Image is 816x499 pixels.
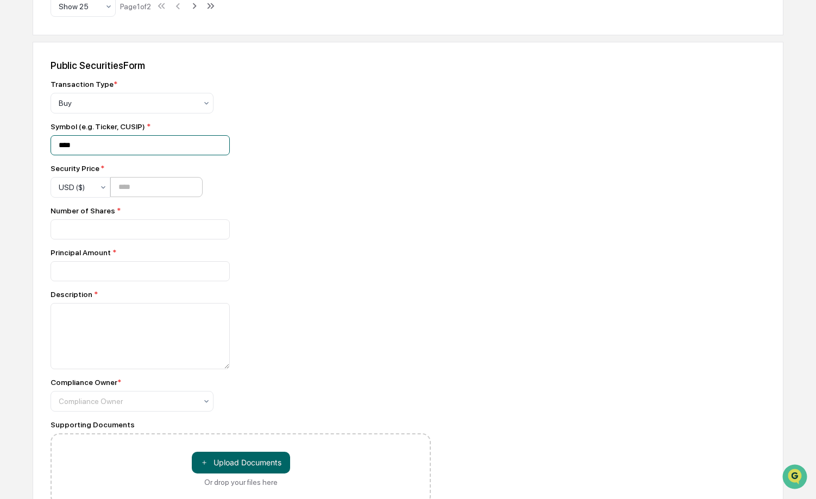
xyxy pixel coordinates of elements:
[51,80,117,89] div: Transaction Type
[22,157,68,168] span: Data Lookup
[11,83,30,103] img: 1746055101610-c473b297-6a78-478c-a979-82029cc54cd1
[7,132,74,152] a: 🖐️Preclearance
[7,153,73,173] a: 🔎Data Lookup
[90,137,135,148] span: Attestations
[37,94,137,103] div: We're available if you need us!
[79,138,87,147] div: 🗄️
[11,23,198,40] p: How can we help?
[51,248,431,257] div: Principal Amount
[11,138,20,147] div: 🖐️
[185,86,198,99] button: Start new chat
[51,378,121,387] div: Compliance Owner
[108,184,131,192] span: Pylon
[11,159,20,167] div: 🔎
[51,60,765,71] div: Public Securities Form
[22,137,70,148] span: Preclearance
[204,478,278,487] div: Or drop your files here
[200,457,208,468] span: ＋
[37,83,178,94] div: Start new chat
[51,290,431,299] div: Description
[51,122,431,131] div: Symbol (e.g. Ticker, CUSIP)
[51,420,431,429] div: Supporting Documents
[120,2,151,11] div: Page 1 of 2
[51,164,203,173] div: Security Price
[74,132,139,152] a: 🗄️Attestations
[77,184,131,192] a: Powered byPylon
[192,452,290,473] button: Or drop your files here
[781,463,811,492] iframe: Open customer support
[51,206,431,215] div: Number of Shares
